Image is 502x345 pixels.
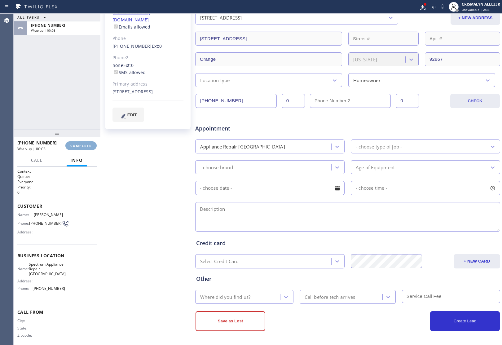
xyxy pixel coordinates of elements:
[14,14,52,21] button: ALL TASKS
[462,2,500,7] div: CRISMALYN ALLEZER
[114,70,118,74] input: SMS allowed
[402,290,500,303] input: Service Call Fee
[17,230,34,234] span: Address:
[31,157,43,163] span: Call
[356,164,395,171] div: Age of Equipment
[70,144,92,148] span: COMPLETE
[200,143,285,150] div: Appliance Repair [GEOGRAPHIC_DATA]
[112,35,183,42] div: Phone
[70,157,83,163] span: Info
[17,174,97,179] h2: Queue:
[451,11,500,25] button: + NEW ADDRESS
[353,77,381,84] div: Homeowner
[195,124,296,133] span: Appointment
[17,221,29,226] span: Phone:
[17,318,34,323] span: City:
[112,62,183,76] div: none
[17,286,33,291] span: Phone:
[17,212,34,217] span: Name:
[31,23,65,28] span: [PHONE_NUMBER]
[310,94,391,108] input: Phone Number 2
[112,81,183,88] div: Primary address
[430,311,500,331] button: Create Lead
[17,267,29,271] span: Name:
[17,190,97,195] p: 0
[450,94,500,108] button: CHECK
[112,69,146,75] label: SMS allowed
[425,52,500,66] input: ZIP
[17,179,97,184] p: Everyone
[29,221,62,226] span: [PHONE_NUMBER]
[196,239,499,247] div: Credit card
[27,154,46,166] button: Call
[200,14,242,21] div: [STREET_ADDRESS]
[17,326,34,330] span: State:
[17,253,97,259] span: Business location
[29,262,66,276] span: Spectrum Appliance Repair [GEOGRAPHIC_DATA]
[112,88,183,95] div: [STREET_ADDRESS]
[123,62,134,68] span: Ext: 0
[462,7,490,12] span: Unavailable | 2:35
[195,32,342,46] input: Address
[196,94,277,108] input: Phone Number
[196,275,499,283] div: Other
[31,28,55,33] span: Wrap up | 00:03
[17,146,46,152] span: Wrap up | 00:03
[17,279,34,283] span: Address:
[112,24,151,30] label: Emails allowed
[396,94,419,108] input: Ext. 2
[196,311,265,331] button: Save as Lost
[127,113,137,117] span: EDIT
[112,54,183,61] div: Phone2
[425,32,500,46] input: Apt. #
[65,141,97,150] button: COMPLETE
[112,10,150,23] a: [EMAIL_ADDRESS][DOMAIN_NAME]
[356,185,387,191] span: - choose time -
[200,164,236,171] div: - choose brand -
[114,24,118,29] input: Emails allowed
[200,258,239,265] div: Select Credit Card
[33,286,65,291] span: [PHONE_NUMBER]
[17,15,40,20] span: ALL TASKS
[17,203,97,209] span: Customer
[17,333,34,338] span: Zipcode:
[200,77,230,84] div: Location type
[305,293,355,300] div: Call before tech arrives
[356,143,402,150] div: - choose type of job -
[195,181,345,195] input: - choose date -
[34,212,65,217] span: [PERSON_NAME]
[17,140,57,146] span: [PHONE_NUMBER]
[112,43,152,49] a: [PHONE_NUMBER]
[438,2,447,11] button: Mute
[282,94,305,108] input: Ext.
[348,32,419,46] input: Street #
[200,293,250,300] div: Where did you find us?
[112,108,144,122] button: EDIT
[17,309,97,315] span: Call From
[67,154,87,166] button: Info
[17,184,97,190] h2: Priority:
[195,52,342,66] input: City
[454,254,500,268] button: + NEW CARD
[152,43,162,49] span: Ext: 0
[17,169,97,174] h1: Context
